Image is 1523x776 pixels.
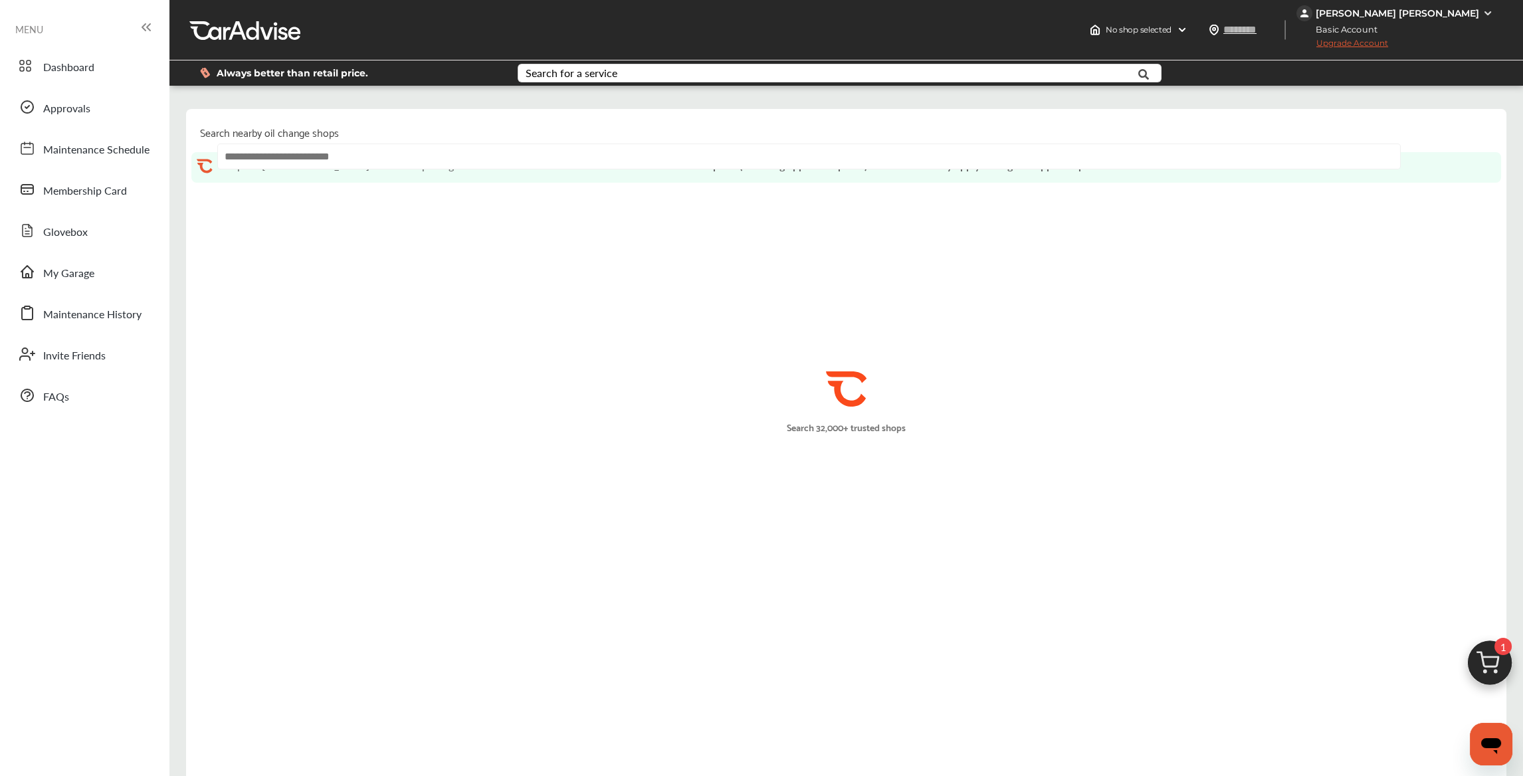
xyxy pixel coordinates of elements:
[1494,638,1512,655] span: 1
[12,337,156,371] a: Invite Friends
[43,306,142,324] span: Maintenance History
[787,419,906,435] p: Search 32,000+ trusted shops
[15,24,43,35] span: MENU
[43,224,88,241] span: Glovebox
[12,296,156,330] a: Maintenance History
[12,254,156,289] a: My Garage
[1316,7,1479,19] div: [PERSON_NAME] [PERSON_NAME]
[1296,5,1312,21] img: jVpblrzwTbfkPYzPPzSLxeg0AAAAASUVORK5CYII=
[217,68,368,78] span: Always better than retail price.
[43,265,94,282] span: My Garage
[12,378,156,413] a: FAQs
[1177,25,1187,35] img: header-down-arrow.9dd2ce7d.svg
[1482,8,1493,19] img: WGsFRI8htEPBVLJbROoPRyZpYNWhNONpIPPETTm6eUC0GeLEiAAAAAElFTkSuQmCC
[1296,38,1388,54] span: Upgrade Account
[200,67,210,78] img: dollor_label_vector.a70140d1.svg
[43,142,150,159] span: Maintenance Schedule
[12,172,156,207] a: Membership Card
[1470,723,1512,765] iframe: Button to launch messaging window
[1284,20,1286,40] img: header-divider.bc55588e.svg
[1090,25,1100,35] img: header-home-logo.8d720a4f.svg
[12,90,156,124] a: Approvals
[526,68,617,78] div: Search for a service
[12,213,156,248] a: Glovebox
[12,131,156,165] a: Maintenance Schedule
[43,347,106,365] span: Invite Friends
[1298,23,1387,37] span: Basic Account
[1106,25,1171,35] span: No shop selected
[1458,634,1522,698] img: cart_icon.3d0951e8.svg
[43,389,69,406] span: FAQs
[200,123,1492,141] p: Search nearby oil change shops
[43,183,127,200] span: Membership Card
[1209,25,1219,35] img: location_vector.a44bc228.svg
[43,100,90,118] span: Approvals
[12,48,156,83] a: Dashboard
[43,59,94,76] span: Dashboard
